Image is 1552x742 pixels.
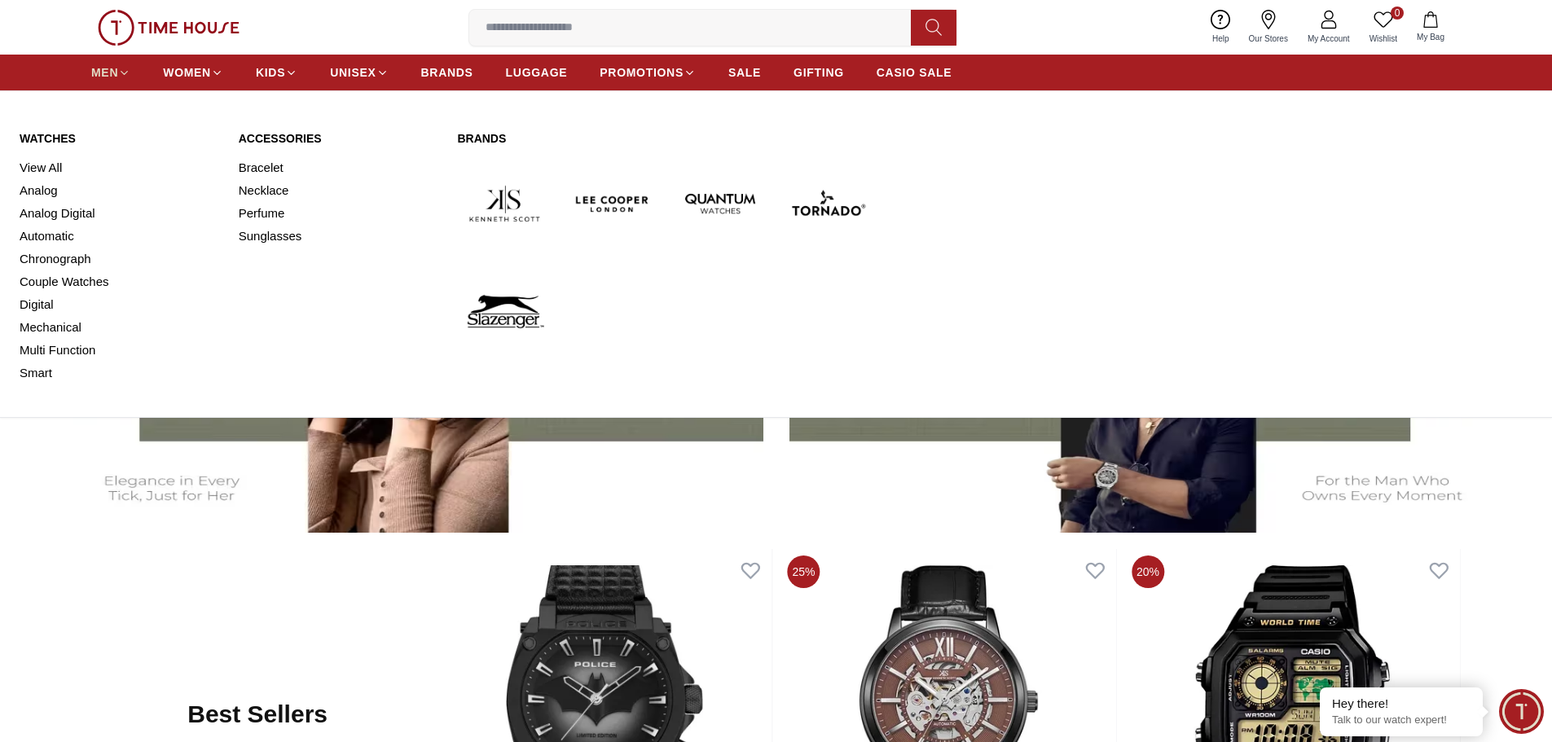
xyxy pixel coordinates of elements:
[421,58,473,87] a: BRANDS
[20,202,219,225] a: Analog Digital
[457,156,552,251] img: Kenneth Scott
[600,64,684,81] span: PROMOTIONS
[506,58,568,87] a: LUGGAGE
[98,10,240,46] img: ...
[877,58,952,87] a: CASIO SALE
[239,156,438,179] a: Bracelet
[239,202,438,225] a: Perfume
[1132,555,1164,588] span: 20%
[1499,689,1544,734] div: Chat Widget
[330,64,376,81] span: UNISEX
[1360,7,1407,48] a: 0Wishlist
[20,225,219,248] a: Automatic
[794,64,844,81] span: GIFTING
[457,264,552,358] img: Slazenger
[163,58,223,87] a: WOMEN
[728,64,761,81] span: SALE
[20,362,219,384] a: Smart
[1407,8,1454,46] button: My Bag
[1206,33,1236,45] span: Help
[20,316,219,339] a: Mechanical
[673,156,767,251] img: Quantum
[421,64,473,81] span: BRANDS
[239,130,438,147] a: Accessories
[728,58,761,87] a: SALE
[565,156,660,251] img: Lee Cooper
[1391,7,1404,20] span: 0
[1242,33,1295,45] span: Our Stores
[91,64,118,81] span: MEN
[187,700,328,729] h2: Best Sellers
[506,64,568,81] span: LUGGAGE
[1239,7,1298,48] a: Our Stores
[794,58,844,87] a: GIFTING
[163,64,211,81] span: WOMEN
[20,270,219,293] a: Couple Watches
[1410,31,1451,43] span: My Bag
[1332,713,1471,727] p: Talk to our watch expert!
[20,293,219,316] a: Digital
[1202,7,1239,48] a: Help
[1301,33,1356,45] span: My Account
[600,58,696,87] a: PROMOTIONS
[256,64,285,81] span: KIDS
[877,64,952,81] span: CASIO SALE
[20,156,219,179] a: View All
[788,555,820,588] span: 25%
[780,156,875,251] img: Tornado
[20,179,219,202] a: Analog
[457,130,875,147] a: Brands
[256,58,297,87] a: KIDS
[91,58,130,87] a: MEN
[1332,696,1471,712] div: Hey there!
[1363,33,1404,45] span: Wishlist
[239,225,438,248] a: Sunglasses
[330,58,388,87] a: UNISEX
[20,248,219,270] a: Chronograph
[20,130,219,147] a: Watches
[20,339,219,362] a: Multi Function
[239,179,438,202] a: Necklace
